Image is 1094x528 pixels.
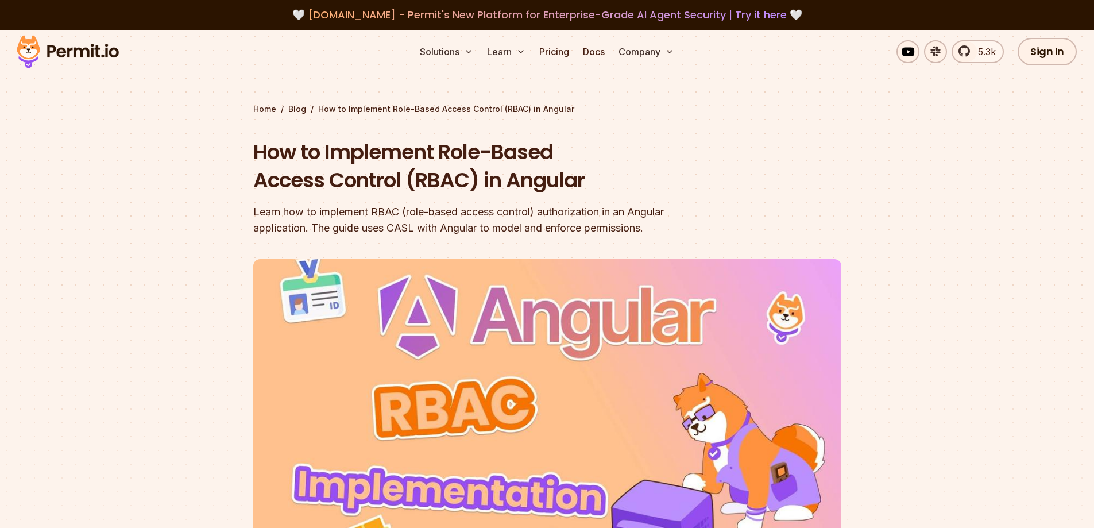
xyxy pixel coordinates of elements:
div: 🤍 🤍 [28,7,1066,23]
a: Pricing [535,40,574,63]
span: [DOMAIN_NAME] - Permit's New Platform for Enterprise-Grade AI Agent Security | [308,7,787,22]
a: 5.3k [952,40,1004,63]
a: Sign In [1018,38,1077,65]
span: 5.3k [971,45,996,59]
a: Try it here [735,7,787,22]
div: / / [253,103,841,115]
a: Blog [288,103,306,115]
a: Home [253,103,276,115]
div: Learn how to implement RBAC (role-based access control) authorization in an Angular application. ... [253,204,694,236]
h1: How to Implement Role-Based Access Control (RBAC) in Angular [253,138,694,195]
button: Solutions [415,40,478,63]
button: Company [614,40,679,63]
img: Permit logo [11,32,124,71]
button: Learn [482,40,530,63]
a: Docs [578,40,609,63]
